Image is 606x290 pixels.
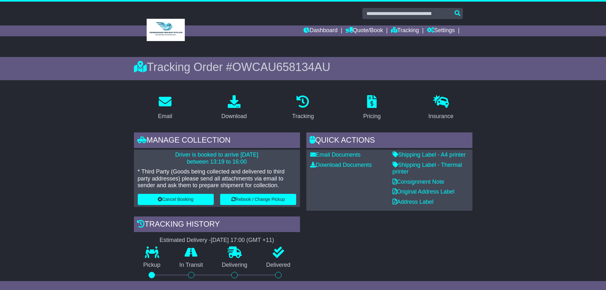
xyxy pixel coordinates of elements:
a: Email Documents [310,152,361,158]
a: Dashboard [303,25,338,36]
div: Tracking Order # [134,60,472,74]
a: Consignment Note [393,179,444,185]
a: Settings [427,25,455,36]
p: Driver is booked to arrive [DATE] between 13:19 to 16:00 [138,152,296,165]
button: Rebook / Change Pickup [220,194,296,205]
p: Delivered [257,262,300,269]
div: Estimated Delivery - [134,237,300,244]
span: OWCAU658134AU [232,60,330,74]
p: Delivering [212,262,257,269]
div: Email [158,112,172,121]
a: Email [154,93,176,123]
a: Pricing [359,93,385,123]
div: Pricing [363,112,381,121]
a: Download [217,93,251,123]
a: Shipping Label - Thermal printer [393,162,462,175]
div: Quick Actions [306,132,472,150]
div: Tracking history [134,216,300,234]
a: Shipping Label - A4 printer [393,152,466,158]
a: Address Label [393,199,434,205]
div: Insurance [428,112,454,121]
div: Tracking [292,112,314,121]
a: Tracking [288,93,318,123]
a: Original Address Label [393,188,455,195]
p: In Transit [170,262,212,269]
a: Download Documents [310,162,372,168]
button: Cancel Booking [138,194,214,205]
div: Manage collection [134,132,300,150]
a: Insurance [424,93,458,123]
div: [DATE] 17:00 (GMT +11) [211,237,274,244]
p: * Third Party (Goods being collected and delivered to third party addresses) please send all atta... [138,168,296,189]
div: Download [221,112,247,121]
p: Pickup [134,262,170,269]
a: Tracking [391,25,419,36]
a: Quote/Book [345,25,383,36]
